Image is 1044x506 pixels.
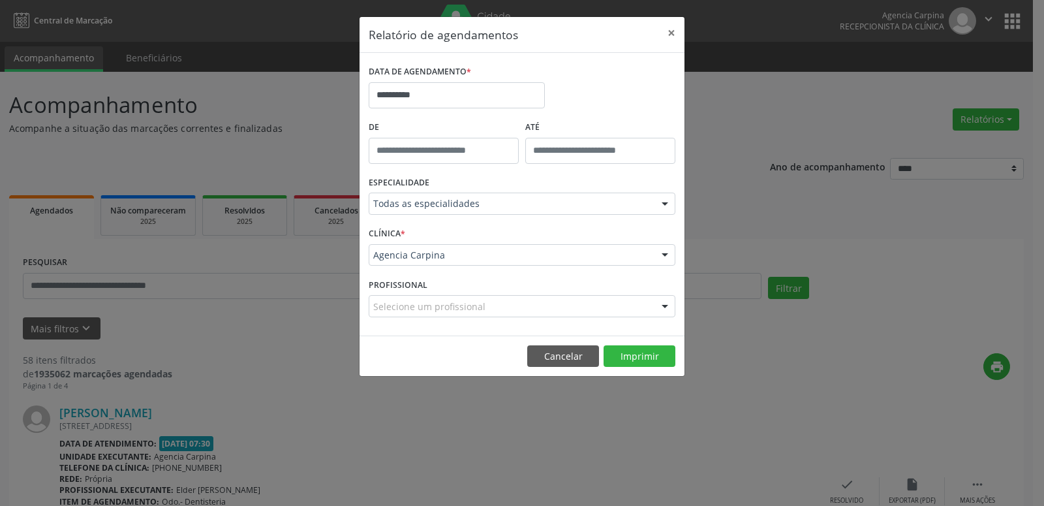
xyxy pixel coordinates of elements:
[604,345,675,368] button: Imprimir
[369,118,519,138] label: De
[658,17,684,49] button: Close
[369,224,405,244] label: CLÍNICA
[373,300,485,313] span: Selecione um profissional
[525,118,675,138] label: ATÉ
[369,275,427,295] label: PROFISSIONAL
[369,62,471,82] label: DATA DE AGENDAMENTO
[527,345,599,368] button: Cancelar
[369,173,429,193] label: ESPECIALIDADE
[373,197,649,210] span: Todas as especialidades
[373,249,649,262] span: Agencia Carpina
[369,26,518,43] h5: Relatório de agendamentos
